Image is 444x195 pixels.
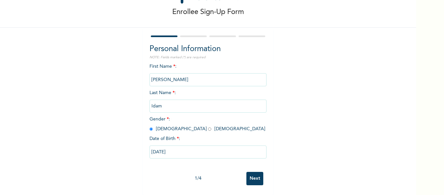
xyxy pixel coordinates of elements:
span: Last Name : [150,91,267,108]
h2: Personal Information [150,43,267,55]
span: First Name : [150,64,267,82]
input: Enter your first name [150,73,267,86]
input: DD-MM-YYYY [150,146,267,159]
span: Date of Birth : [150,135,180,142]
span: Gender : [DEMOGRAPHIC_DATA] [DEMOGRAPHIC_DATA] [150,117,265,131]
p: Enrollee Sign-Up Form [172,7,244,18]
input: Enter your last name [150,100,267,113]
input: Next [246,172,263,185]
div: 1 / 4 [150,175,246,182]
p: NOTE: Fields marked (*) are required [150,55,267,60]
